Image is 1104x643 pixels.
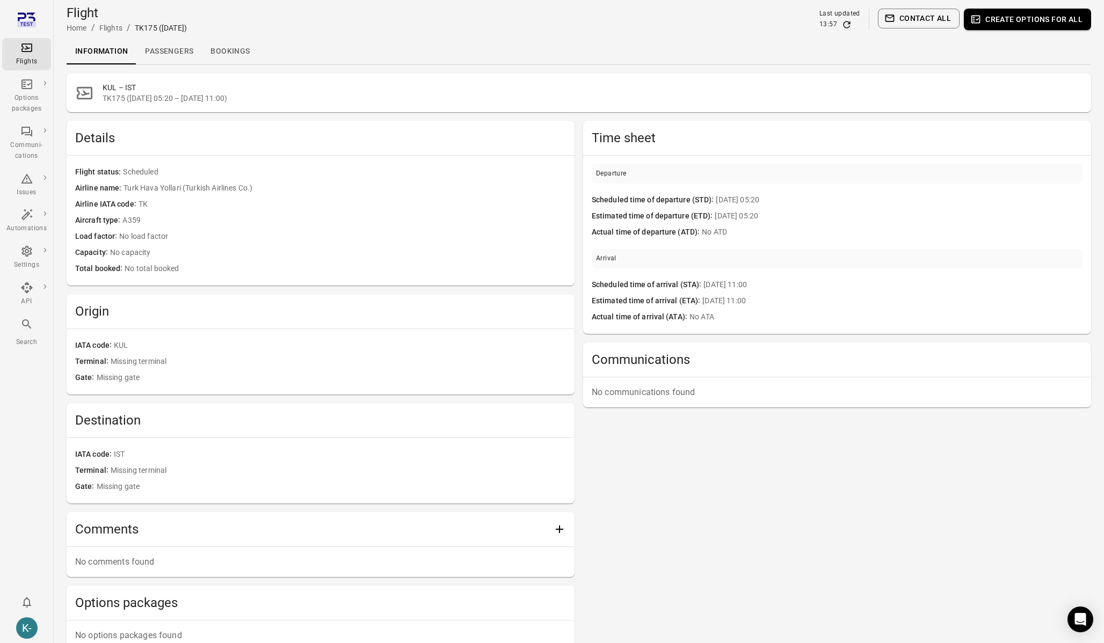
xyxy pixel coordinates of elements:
[75,340,114,352] span: IATA code
[6,296,47,307] div: API
[75,556,566,568] p: No comments found
[125,263,566,275] span: No total booked
[6,337,47,348] div: Search
[124,182,566,194] span: Turk Hava Yollari (Turkish Airlines Co.)
[819,9,860,19] div: Last updated
[592,226,702,238] span: Actual time of departure (ATD)
[6,223,47,234] div: Automations
[592,351,1083,368] h2: Communications
[6,187,47,198] div: Issues
[75,372,97,384] span: Gate
[75,247,110,259] span: Capacity
[6,140,47,162] div: Communi-cations
[2,169,51,201] a: Issues
[75,594,566,611] h2: Options packages
[139,199,566,210] span: TK
[75,129,566,147] h2: Details
[75,412,566,429] h2: Destination
[75,356,111,368] span: Terminal
[2,122,51,165] a: Communi-cations
[596,253,616,264] div: Arrival
[878,9,960,28] button: Contact all
[964,9,1091,30] button: Create options for all
[91,21,95,34] li: /
[127,21,130,34] li: /
[67,39,136,64] a: Information
[689,311,1083,323] span: No ATA
[2,278,51,310] a: API
[6,93,47,114] div: Options packages
[67,39,1091,64] div: Local navigation
[97,372,566,384] span: Missing gate
[75,303,566,320] h2: Origin
[135,23,187,33] div: TK175 ([DATE])
[819,19,837,30] div: 13:57
[75,182,124,194] span: Airline name
[2,242,51,274] a: Settings
[67,4,187,21] h1: Flight
[75,231,119,243] span: Load factor
[716,194,1083,206] span: [DATE] 05:20
[75,465,111,477] span: Terminal
[99,24,122,32] a: Flights
[75,263,125,275] span: Total booked
[75,481,97,493] span: Gate
[122,215,566,226] span: A359
[2,205,51,237] a: Automations
[12,613,42,643] button: Kristinn - avilabs
[1067,607,1093,632] div: Open Intercom Messenger
[592,279,703,291] span: Scheduled time of arrival (STA)
[67,21,187,34] nav: Breadcrumbs
[75,199,139,210] span: Airline IATA code
[592,210,715,222] span: Estimated time of departure (ETD)
[75,166,123,178] span: Flight status
[75,629,566,642] p: No options packages found
[592,194,716,206] span: Scheduled time of departure (STD)
[592,129,1083,147] h2: Time sheet
[16,591,38,613] button: Notifications
[549,518,570,540] button: Add comment
[123,166,566,178] span: Scheduled
[75,521,549,538] h2: Comments
[592,386,1083,399] p: No communications found
[67,24,87,32] a: Home
[111,356,566,368] span: Missing terminal
[596,169,627,179] div: Departure
[75,215,122,226] span: Aircraft type
[110,247,566,259] span: No capacity
[111,465,566,477] span: Missing terminal
[592,311,689,323] span: Actual time of arrival (ATA)
[103,93,1083,104] span: TK175 ([DATE] 05:20 – [DATE] 11:00)
[2,75,51,118] a: Options packages
[715,210,1083,222] span: [DATE] 05:20
[75,449,114,461] span: IATA code
[841,19,852,30] button: Refresh data
[202,39,258,64] a: Bookings
[6,260,47,271] div: Settings
[119,231,566,243] span: No load factor
[702,226,1083,238] span: No ATD
[702,295,1083,307] span: [DATE] 11:00
[136,39,202,64] a: Passengers
[114,449,566,461] span: IST
[703,279,1083,291] span: [DATE] 11:00
[114,340,566,352] span: KUL
[592,295,702,307] span: Estimated time of arrival (ETA)
[6,56,47,67] div: Flights
[2,315,51,350] button: Search
[2,38,51,70] a: Flights
[103,82,1083,93] h2: KUL – IST
[97,481,566,493] span: Missing gate
[16,617,38,639] div: K-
